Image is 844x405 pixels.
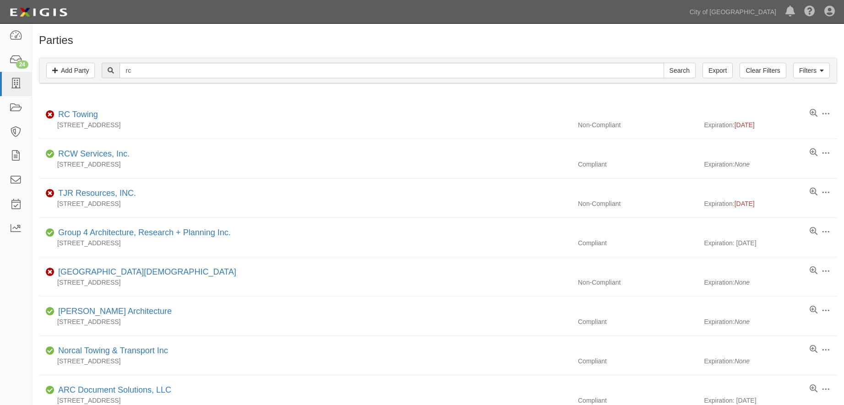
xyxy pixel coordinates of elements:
[58,267,236,276] a: [GEOGRAPHIC_DATA][DEMOGRAPHIC_DATA]
[704,356,837,366] div: Expiration:
[120,63,664,78] input: Search
[735,200,755,207] span: [DATE]
[810,306,817,315] a: View results summary
[571,317,704,326] div: Compliant
[54,109,98,121] div: RC Towing
[702,63,733,78] a: Export
[58,228,231,237] a: Group 4 Architecture, Research + Planning Inc.
[735,318,750,325] i: None
[46,112,54,118] i: Non-Compliant
[39,34,837,46] h1: Parties
[571,238,704,248] div: Compliant
[39,356,571,366] div: [STREET_ADDRESS]
[54,148,130,160] div: RCW Services, Inc.
[54,227,231,239] div: Group 4 Architecture, Research + Planning Inc.
[571,199,704,208] div: Non-Compliant
[58,307,172,316] a: [PERSON_NAME] Architecture
[54,266,236,278] div: Midtown Covenant Church
[54,345,168,357] div: Norcal Towing & Transport Inc
[810,384,817,394] a: View results summary
[571,278,704,287] div: Non-Compliant
[735,279,750,286] i: None
[58,110,98,119] a: RC Towing
[58,385,171,394] a: ARC Document Solutions, LLC
[704,238,837,248] div: Expiration: [DATE]
[735,161,750,168] i: None
[46,308,54,315] i: Compliant
[704,396,837,405] div: Expiration: [DATE]
[704,278,837,287] div: Expiration:
[39,278,571,287] div: [STREET_ADDRESS]
[810,148,817,157] a: View results summary
[810,266,817,275] a: View results summary
[46,230,54,236] i: Compliant
[46,387,54,394] i: Compliant
[804,6,815,17] i: Help Center - Complianz
[704,160,837,169] div: Expiration:
[704,317,837,326] div: Expiration:
[7,4,70,21] img: logo-5460c22ac91f19d4615b14bd174203de0afe785f0fc80cf4dbbc73dc1793850b.png
[46,348,54,354] i: Compliant
[810,188,817,197] a: View results summary
[39,120,571,130] div: [STREET_ADDRESS]
[571,160,704,169] div: Compliant
[571,120,704,130] div: Non-Compliant
[54,384,171,396] div: ARC Document Solutions, LLC
[58,346,168,355] a: Norcal Towing & Transport Inc
[571,396,704,405] div: Compliant
[810,109,817,118] a: View results summary
[54,306,172,318] div: Moniz Architecture
[793,63,830,78] a: Filters
[58,189,136,198] a: TJR Resources, INC.
[39,199,571,208] div: [STREET_ADDRESS]
[46,151,54,157] i: Compliant
[735,121,755,129] span: [DATE]
[16,60,28,69] div: 24
[46,269,54,275] i: Non-Compliant
[46,63,95,78] a: Add Party
[39,238,571,248] div: [STREET_ADDRESS]
[735,357,750,365] i: None
[39,160,571,169] div: [STREET_ADDRESS]
[704,199,837,208] div: Expiration:
[704,120,837,130] div: Expiration:
[46,190,54,197] i: Non-Compliant
[664,63,696,78] input: Search
[58,149,130,158] a: RCW Services, Inc.
[810,227,817,236] a: View results summary
[571,356,704,366] div: Compliant
[740,63,786,78] a: Clear Filters
[685,3,781,21] a: City of [GEOGRAPHIC_DATA]
[39,396,571,405] div: [STREET_ADDRESS]
[54,188,136,200] div: TJR Resources, INC.
[39,317,571,326] div: [STREET_ADDRESS]
[810,345,817,354] a: View results summary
